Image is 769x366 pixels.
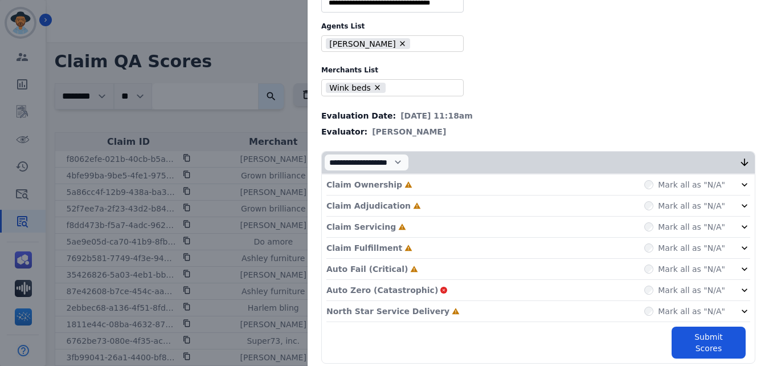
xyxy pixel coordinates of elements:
div: Evaluation Date: [321,110,755,121]
span: [DATE] 11:18am [400,110,473,121]
p: Claim Servicing [326,221,396,233]
p: North Star Service Delivery [326,306,449,317]
span: [PERSON_NAME] [372,126,446,137]
label: Mark all as "N/A" [658,306,725,317]
button: Remove Katherine Godley [398,39,407,48]
label: Mark all as "N/A" [658,200,725,212]
p: Claim Fulfillment [326,242,402,254]
li: Wink beds [326,83,386,93]
ul: selected options [324,37,456,51]
button: Remove Wink beds [373,83,382,92]
p: Auto Fail (Critical) [326,263,408,275]
button: Submit Scores [672,327,746,359]
label: Mark all as "N/A" [658,221,725,233]
div: Evaluator: [321,126,755,137]
p: Claim Adjudication [326,200,411,212]
p: Auto Zero (Catastrophic) [326,284,438,296]
label: Mark all as "N/A" [658,284,725,296]
label: Agents List [321,22,755,31]
label: Mark all as "N/A" [658,263,725,275]
p: Claim Ownership [326,179,402,190]
li: [PERSON_NAME] [326,38,411,49]
ul: selected options [324,81,456,95]
label: Merchants List [321,66,755,75]
label: Mark all as "N/A" [658,242,725,254]
label: Mark all as "N/A" [658,179,725,190]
